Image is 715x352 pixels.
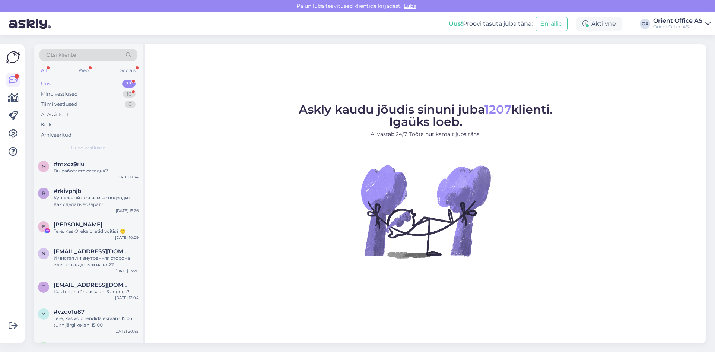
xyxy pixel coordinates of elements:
[115,235,139,240] div: [DATE] 10:09
[42,311,45,317] span: v
[114,329,139,334] div: [DATE] 20:45
[640,19,650,29] div: OA
[42,164,46,169] span: m
[116,174,139,180] div: [DATE] 11:34
[54,288,139,295] div: Kas teil on rõngaskaani 3 auguga?
[41,121,52,129] div: Kõik
[54,221,102,228] span: Eva-Maria Virnas
[41,91,78,98] div: Minu vestlused
[54,308,85,315] span: #vzqo1u87
[54,255,139,268] div: И чистая ли внутренняя сторона или есть надписи на ней?
[54,248,131,255] span: natalyamam3@gmail.com
[115,295,139,301] div: [DATE] 13:04
[39,66,48,75] div: All
[41,80,51,88] div: Uus
[119,66,137,75] div: Socials
[299,102,553,129] span: Askly kaudu jõudis sinuni juba klienti. Igaüks loeb.
[42,284,45,290] span: t
[123,91,136,98] div: 10
[359,144,493,278] img: No Chat active
[41,131,71,139] div: Arhiveeritud
[42,190,45,196] span: r
[576,17,622,31] div: Aktiivne
[401,3,419,9] span: Luba
[449,20,463,27] b: Uus!
[6,50,20,64] img: Askly Logo
[536,17,568,31] button: Emailid
[42,224,45,229] span: E
[41,111,69,118] div: AI Assistent
[54,228,139,235] div: Tere. Kes Õlleka piletid võitis? 🙂
[71,145,106,151] span: Uued vestlused
[116,208,139,213] div: [DATE] 15:26
[484,102,511,117] span: 1207
[299,130,553,138] p: AI vastab 24/7. Tööta nutikamalt juba täna.
[77,66,90,75] div: Web
[54,194,139,208] div: Купленный фен нам не подходит. Как сделать возврат?
[125,101,136,108] div: 0
[54,188,81,194] span: #rkivphjb
[54,168,139,174] div: Вы работаете сегодня?
[653,18,702,24] div: Orient Office AS
[653,18,711,30] a: Orient Office ASOrient Office AS
[449,19,533,28] div: Proovi tasuta juba täna:
[54,315,139,329] div: Tere, kas võib rendida ekraan? 15.05 tulrn järgi kellani 15:00
[54,282,131,288] span: timakova.katrin@gmail.com
[42,251,45,256] span: n
[54,161,85,168] span: #mxoz9rlu
[122,80,136,88] div: 33
[653,24,702,30] div: Orient Office AS
[46,51,76,59] span: Otsi kliente
[54,342,111,349] span: Audu Gombi Gombi
[115,268,139,274] div: [DATE] 13:20
[41,101,77,108] div: Tiimi vestlused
